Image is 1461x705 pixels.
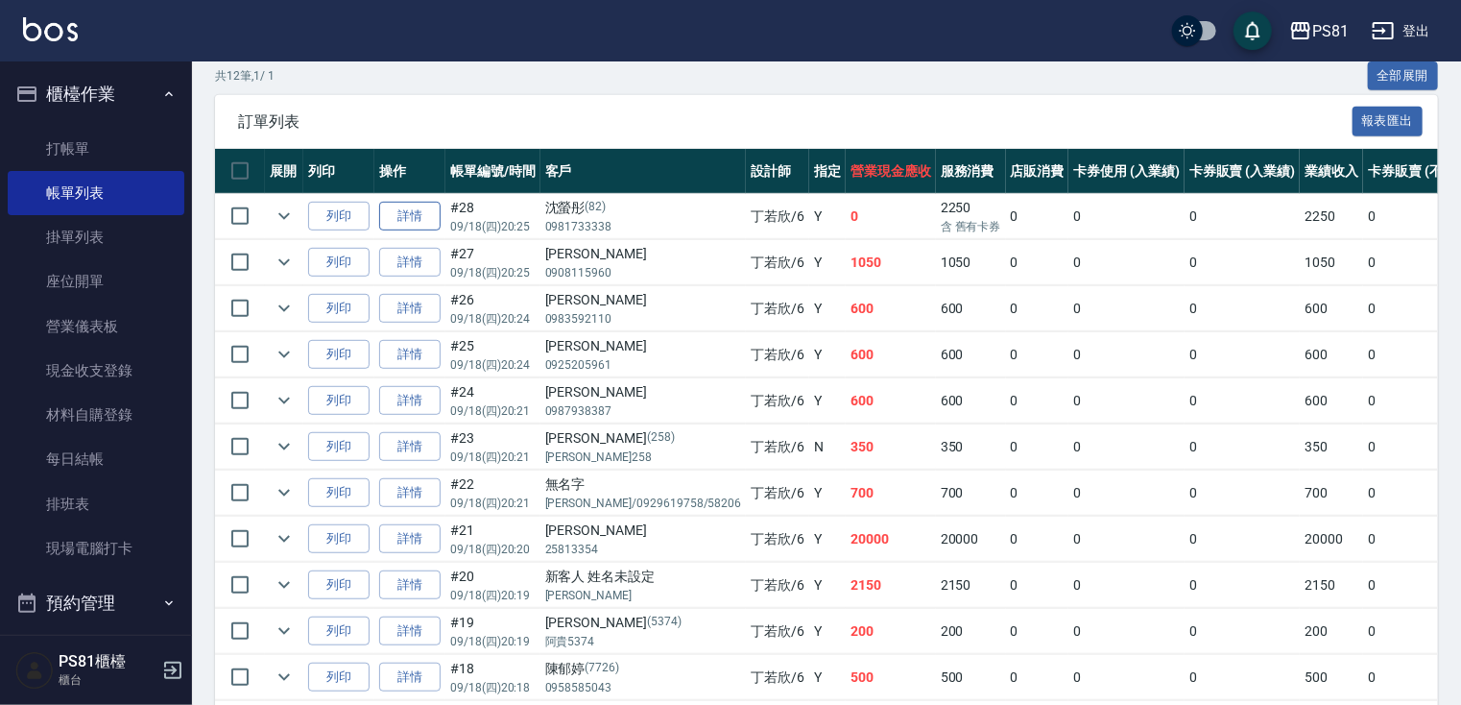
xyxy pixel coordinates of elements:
td: Y [809,240,846,285]
th: 業績收入 [1300,149,1363,194]
p: [PERSON_NAME] [545,587,742,604]
td: #25 [445,332,540,377]
h5: PS81櫃檯 [59,652,156,671]
td: 600 [846,378,936,424]
td: 600 [846,286,936,331]
p: 櫃台 [59,671,156,689]
td: 350 [1300,425,1363,470]
p: 25813354 [545,541,742,558]
p: 0983592110 [545,310,742,328]
p: 09/18 (四) 20:25 [450,218,536,235]
td: 0 [1068,471,1185,516]
a: 詳情 [379,248,441,278]
button: expand row [270,524,299,553]
td: 丁若欣 /6 [746,240,809,285]
a: 排班表 [8,482,184,526]
td: 0 [1006,378,1069,424]
td: 0 [846,194,936,239]
th: 展開 [265,149,303,194]
p: (258) [647,428,675,449]
td: 0 [1006,517,1069,562]
td: 600 [1300,286,1363,331]
button: expand row [270,571,299,599]
button: expand row [270,340,299,369]
td: 0 [1185,517,1301,562]
p: 0958585043 [545,679,742,696]
td: 0 [1068,563,1185,608]
td: 0 [1006,425,1069,470]
td: 700 [1300,471,1363,516]
td: #18 [445,655,540,700]
td: 0 [1068,609,1185,654]
td: 丁若欣 /6 [746,517,809,562]
button: 全部展開 [1368,61,1439,91]
p: 09/18 (四) 20:21 [450,495,536,512]
td: 600 [846,332,936,377]
td: 600 [936,332,1006,377]
td: #20 [445,563,540,608]
p: 09/18 (四) 20:19 [450,633,536,650]
td: Y [809,609,846,654]
td: 0 [1068,425,1185,470]
td: 丁若欣 /6 [746,563,809,608]
td: 200 [936,609,1006,654]
button: 列印 [308,617,370,646]
td: 丁若欣 /6 [746,425,809,470]
p: 09/18 (四) 20:21 [450,402,536,420]
td: #24 [445,378,540,424]
td: 500 [1300,655,1363,700]
div: [PERSON_NAME] [545,382,742,402]
td: 0 [1185,609,1301,654]
div: [PERSON_NAME] [545,613,742,633]
div: 陳郁婷 [545,659,742,679]
div: [PERSON_NAME] [545,521,742,541]
a: 詳情 [379,386,441,416]
button: expand row [270,386,299,415]
button: 列印 [308,340,370,370]
p: 共 12 筆, 1 / 1 [215,67,275,85]
td: N [809,425,846,470]
td: 350 [846,425,936,470]
td: 0 [1185,240,1301,285]
td: 2150 [846,563,936,608]
td: 0 [1006,332,1069,377]
th: 卡券使用 (入業績) [1068,149,1185,194]
button: 列印 [308,386,370,416]
p: 阿貴5374 [545,633,742,650]
td: 600 [936,286,1006,331]
p: 含 舊有卡券 [941,218,1001,235]
button: 報表匯出 [1353,107,1424,136]
img: Logo [23,17,78,41]
td: 20000 [846,517,936,562]
td: 350 [936,425,1006,470]
td: 0 [1006,240,1069,285]
td: 600 [1300,378,1363,424]
p: 09/18 (四) 20:20 [450,541,536,558]
td: Y [809,655,846,700]
button: 列印 [308,663,370,693]
td: 0 [1006,563,1069,608]
td: 丁若欣 /6 [746,332,809,377]
p: 09/18 (四) 20:18 [450,679,536,696]
div: [PERSON_NAME] [545,244,742,264]
td: 0 [1006,471,1069,516]
td: 2250 [936,194,1006,239]
p: 09/18 (四) 20:24 [450,310,536,328]
div: [PERSON_NAME] [545,428,742,449]
button: 預約管理 [8,578,184,628]
td: 0 [1185,378,1301,424]
td: 700 [846,471,936,516]
td: 200 [846,609,936,654]
a: 報表匯出 [1353,111,1424,130]
td: Y [809,286,846,331]
td: 丁若欣 /6 [746,286,809,331]
td: 2150 [936,563,1006,608]
td: #27 [445,240,540,285]
th: 服務消費 [936,149,1006,194]
td: Y [809,378,846,424]
button: expand row [270,478,299,507]
p: [PERSON_NAME]/0929619758/58206 [545,495,742,512]
td: #21 [445,517,540,562]
button: 登出 [1364,13,1438,49]
td: 0 [1185,332,1301,377]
